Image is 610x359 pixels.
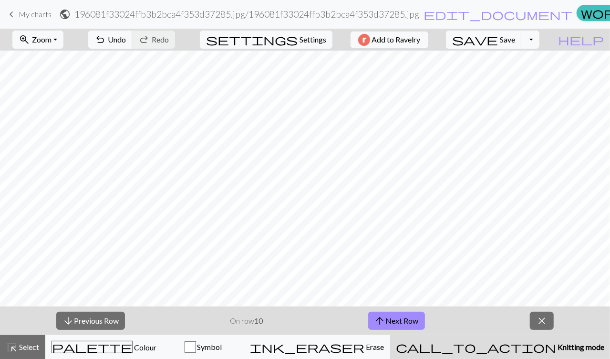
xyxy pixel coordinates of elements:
[94,33,106,46] span: undo
[18,342,39,351] span: Select
[372,34,421,46] span: Add to Ravelry
[19,33,30,46] span: zoom_in
[396,340,556,354] span: call_to_action
[556,342,604,351] span: Knitting mode
[358,34,370,46] img: Ravelry
[12,31,63,49] button: Zoom
[230,315,263,327] p: On row
[536,314,548,327] span: close
[300,34,326,45] span: Settings
[56,312,125,330] button: Previous Row
[390,335,610,359] button: Knitting mode
[52,340,132,354] span: palette
[206,34,298,45] i: Settings
[62,314,74,327] span: arrow_downward
[500,35,515,44] span: Save
[452,33,498,46] span: save
[88,31,133,49] button: Undo
[59,8,71,21] span: public
[163,335,244,359] button: Symbol
[196,342,222,351] span: Symbol
[206,33,298,46] span: settings
[424,8,572,21] span: edit_document
[6,8,17,21] span: keyboard_arrow_left
[368,312,425,330] button: Next Row
[45,335,163,359] button: Colour
[6,6,52,22] a: My charts
[244,335,390,359] button: Erase
[351,32,428,48] button: Add to Ravelry
[558,33,604,46] span: help
[446,31,522,49] button: Save
[19,10,52,19] span: My charts
[32,35,52,44] span: Zoom
[254,316,263,325] strong: 10
[374,314,386,327] span: arrow_upward
[364,342,384,351] span: Erase
[74,9,419,20] h2: 196081f33024ffb3b2bca4f353d37285.jpg / 196081f33024ffb3b2bca4f353d37285.jpg
[200,31,332,49] button: SettingsSettings
[6,340,18,354] span: highlight_alt
[108,35,126,44] span: Undo
[250,340,364,354] span: ink_eraser
[133,343,156,352] span: Colour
